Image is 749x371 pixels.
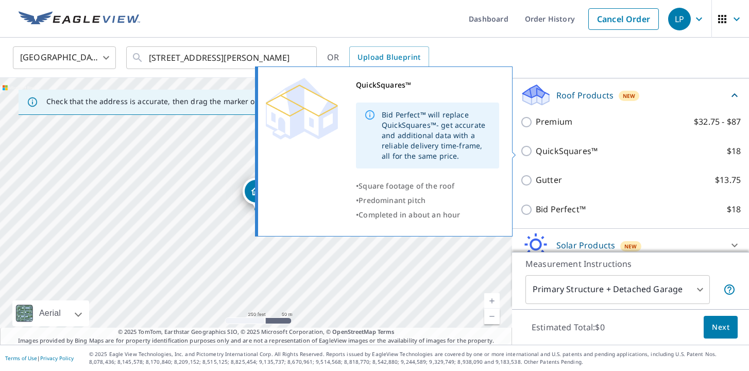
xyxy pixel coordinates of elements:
div: Aerial [36,300,64,326]
div: QuickSquares™ [356,78,499,92]
a: Upload Blueprint [349,46,429,69]
p: Bid Perfect™ [536,203,586,216]
span: Your report will include the primary structure and a detached garage if one exists. [723,283,736,296]
a: Current Level 17, Zoom Out [484,309,500,324]
div: • [356,179,499,193]
div: • [356,193,499,208]
div: Solar ProductsNew [520,233,741,258]
span: Completed in about an hour [359,210,460,220]
p: $32.75 - $87 [694,115,741,128]
a: Cancel Order [588,8,659,30]
div: OR [327,46,429,69]
span: New [623,92,636,100]
a: Current Level 17, Zoom In [484,293,500,309]
div: LP [668,8,691,30]
a: Terms of Use [5,355,37,362]
p: $18 [727,203,741,216]
div: Primary Structure + Detached Garage [525,275,710,304]
p: | [5,355,74,361]
input: Search by address or latitude-longitude [149,43,296,72]
p: Check that the address is accurate, then drag the marker over the correct structure. [46,97,343,106]
span: Square footage of the roof [359,181,454,191]
span: © 2025 TomTom, Earthstar Geographics SIO, © 2025 Microsoft Corporation, © [118,328,395,336]
span: Upload Blueprint [358,51,420,64]
a: Privacy Policy [40,355,74,362]
p: © 2025 Eagle View Technologies, Inc. and Pictometry International Corp. All Rights Reserved. Repo... [89,350,744,366]
img: EV Logo [19,11,140,27]
p: $18 [727,145,741,158]
a: Terms [378,328,395,335]
p: QuickSquares™ [536,145,598,158]
div: Aerial [12,300,89,326]
p: $13.75 [715,174,741,187]
span: Predominant pitch [359,195,425,205]
button: Next [704,316,738,339]
span: Next [712,321,729,334]
p: Solar Products [556,239,615,251]
div: Dropped pin, building 1, Residential property, 1004 Harper St Madison, GA 30650 [243,178,269,210]
p: Gutter [536,174,562,187]
p: Estimated Total: $0 [523,316,613,339]
p: Premium [536,115,572,128]
div: Bid Perfect™ will replace QuickSquares™- get accurate and additional data with a reliable deliver... [382,106,491,165]
div: [GEOGRAPHIC_DATA] [13,43,116,72]
a: OpenStreetMap [332,328,376,335]
div: Roof ProductsNew [520,83,741,107]
p: Measurement Instructions [525,258,736,270]
img: Premium [266,78,338,140]
div: • [356,208,499,222]
span: New [624,242,637,250]
p: Roof Products [556,89,614,102]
